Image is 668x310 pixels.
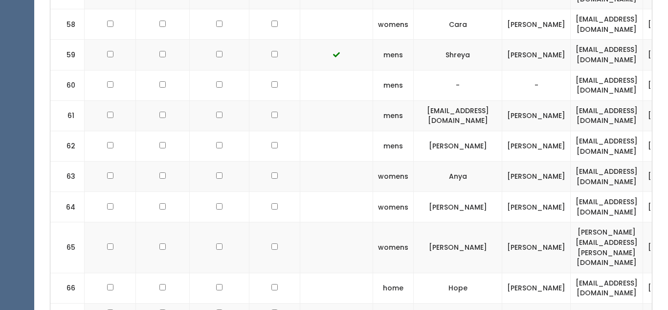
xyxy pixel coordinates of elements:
[414,100,502,131] td: [EMAIL_ADDRESS][DOMAIN_NAME]
[50,40,85,70] td: 59
[50,162,85,192] td: 63
[373,222,414,273] td: womens
[571,40,643,70] td: [EMAIL_ADDRESS][DOMAIN_NAME]
[373,9,414,40] td: womens
[373,40,414,70] td: mens
[571,273,643,303] td: [EMAIL_ADDRESS][DOMAIN_NAME]
[502,40,571,70] td: [PERSON_NAME]
[414,222,502,273] td: [PERSON_NAME]
[373,162,414,192] td: womens
[50,273,85,303] td: 66
[373,70,414,100] td: mens
[50,222,85,273] td: 65
[571,192,643,222] td: [EMAIL_ADDRESS][DOMAIN_NAME]
[414,162,502,192] td: Anya
[373,131,414,161] td: mens
[571,162,643,192] td: [EMAIL_ADDRESS][DOMAIN_NAME]
[414,40,502,70] td: Shreya
[502,273,571,303] td: [PERSON_NAME]
[50,70,85,100] td: 60
[502,162,571,192] td: [PERSON_NAME]
[414,70,502,100] td: -
[50,192,85,222] td: 64
[571,222,643,273] td: [PERSON_NAME][EMAIL_ADDRESS][PERSON_NAME][DOMAIN_NAME]
[571,131,643,161] td: [EMAIL_ADDRESS][DOMAIN_NAME]
[414,192,502,222] td: [PERSON_NAME]
[571,100,643,131] td: [EMAIL_ADDRESS][DOMAIN_NAME]
[373,273,414,303] td: home
[502,9,571,40] td: [PERSON_NAME]
[502,131,571,161] td: [PERSON_NAME]
[373,192,414,222] td: womens
[414,9,502,40] td: Cara
[414,273,502,303] td: Hope
[571,9,643,40] td: [EMAIL_ADDRESS][DOMAIN_NAME]
[502,100,571,131] td: [PERSON_NAME]
[502,70,571,100] td: -
[571,70,643,100] td: [EMAIL_ADDRESS][DOMAIN_NAME]
[50,9,85,40] td: 58
[414,131,502,161] td: [PERSON_NAME]
[50,100,85,131] td: 61
[50,131,85,161] td: 62
[502,192,571,222] td: [PERSON_NAME]
[373,100,414,131] td: mens
[502,222,571,273] td: [PERSON_NAME]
